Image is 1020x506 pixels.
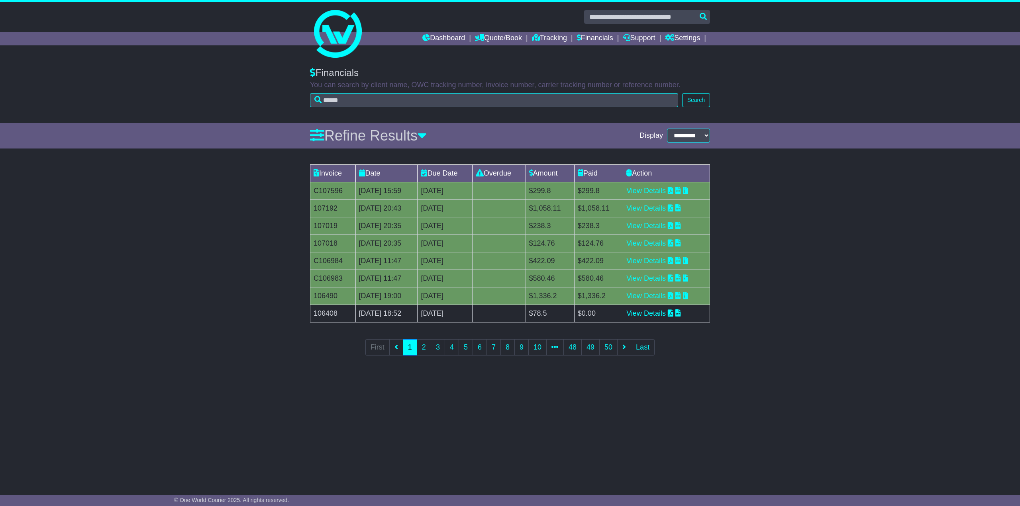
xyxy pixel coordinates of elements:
td: $124.76 [526,234,574,252]
td: 106408 [310,305,356,322]
td: Action [623,164,710,182]
a: 7 [486,339,501,356]
td: Paid [574,164,623,182]
a: View Details [626,292,666,300]
a: 2 [417,339,431,356]
a: 9 [514,339,529,356]
td: [DATE] 20:35 [355,234,418,252]
td: $1,058.11 [526,199,574,217]
td: 106490 [310,287,356,305]
td: $238.3 [526,217,574,234]
a: 6 [473,339,487,356]
button: Search [682,93,710,107]
a: Settings [665,32,700,45]
a: Financials [577,32,613,45]
a: 8 [500,339,515,356]
a: 4 [445,339,459,356]
td: $238.3 [574,217,623,234]
td: $78.5 [526,305,574,322]
a: View Details [626,309,666,317]
td: C106984 [310,252,356,270]
td: 107019 [310,217,356,234]
a: Dashboard [422,32,465,45]
td: Invoice [310,164,356,182]
td: Date [355,164,418,182]
td: [DATE] 11:47 [355,270,418,287]
td: C107596 [310,182,356,199]
td: [DATE] [418,199,472,217]
td: [DATE] 20:35 [355,217,418,234]
span: © One World Courier 2025. All rights reserved. [174,497,289,503]
a: 48 [563,339,582,356]
a: View Details [626,257,666,265]
a: 10 [528,339,547,356]
td: $1,336.2 [526,287,574,305]
a: View Details [626,239,666,247]
td: Amount [526,164,574,182]
td: [DATE] 15:59 [355,182,418,199]
a: 3 [431,339,445,356]
a: 50 [599,339,618,356]
span: Display [639,131,663,140]
td: [DATE] [418,252,472,270]
a: View Details [626,222,666,230]
td: [DATE] 20:43 [355,199,418,217]
td: $0.00 [574,305,623,322]
td: [DATE] [418,287,472,305]
td: [DATE] [418,270,472,287]
td: $124.76 [574,234,623,252]
a: View Details [626,204,666,212]
td: [DATE] [418,234,472,252]
td: $1,336.2 [574,287,623,305]
td: [DATE] 11:47 [355,252,418,270]
td: [DATE] 18:52 [355,305,418,322]
a: 49 [581,339,600,356]
td: $422.09 [526,252,574,270]
a: Quote/Book [475,32,522,45]
td: $1,058.11 [574,199,623,217]
a: Last [631,339,655,356]
td: [DATE] [418,217,472,234]
td: 107018 [310,234,356,252]
a: View Details [626,187,666,195]
td: C106983 [310,270,356,287]
a: Tracking [532,32,567,45]
p: You can search by client name, OWC tracking number, invoice number, carrier tracking number or re... [310,81,710,90]
td: $422.09 [574,252,623,270]
td: [DATE] 19:00 [355,287,418,305]
td: $299.8 [574,182,623,199]
a: 5 [459,339,473,356]
td: Due Date [418,164,472,182]
td: $580.46 [526,270,574,287]
a: 1 [403,339,417,356]
td: Overdue [472,164,526,182]
td: $580.46 [574,270,623,287]
td: [DATE] [418,305,472,322]
td: [DATE] [418,182,472,199]
a: View Details [626,274,666,282]
div: Financials [310,67,710,79]
a: Refine Results [310,127,427,144]
td: 107192 [310,199,356,217]
td: $299.8 [526,182,574,199]
a: Support [623,32,655,45]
